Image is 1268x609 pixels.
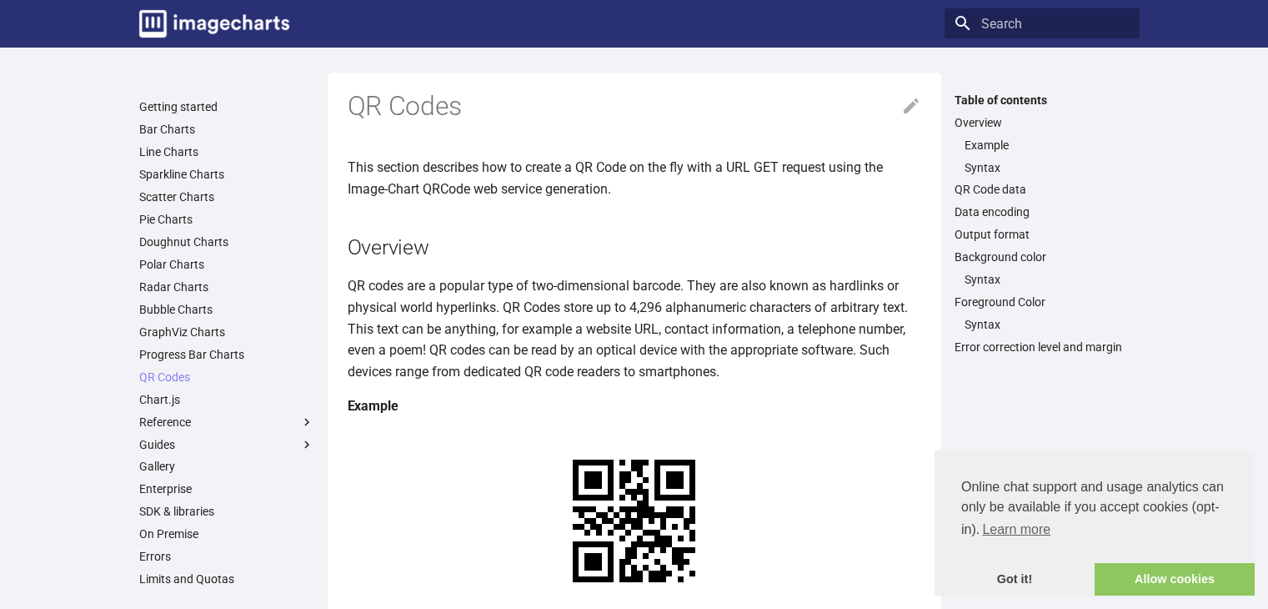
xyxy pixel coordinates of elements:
a: Syntax [965,160,1130,175]
a: QR Codes [139,370,314,385]
a: Enterprise [139,481,314,496]
a: Limits and Quotas [139,571,314,586]
a: Errors [139,549,314,564]
a: GraphViz Charts [139,325,314,340]
h1: QR Codes [348,89,921,124]
h4: Example [348,395,921,417]
input: Search [945,8,1140,38]
a: Syntax [965,272,1130,287]
nav: Table of contents [945,93,1140,355]
a: Sparkline Charts [139,167,314,182]
a: Example [965,138,1130,153]
label: Reference [139,415,314,430]
a: Foreground Color [955,294,1130,310]
a: Error correction level and margin [955,340,1130,355]
img: logo [139,10,289,38]
a: Bar Charts [139,122,314,137]
label: Table of contents [945,93,1140,108]
span: Online chat support and usage analytics can only be available if you accept cookies (opt-in). [961,477,1228,542]
nav: Foreground Color [955,317,1130,332]
p: This section describes how to create a QR Code on the fly with a URL GET request using the Image-... [348,157,921,199]
a: allow cookies [1095,563,1255,596]
a: Polar Charts [139,257,314,272]
a: SDK & libraries [139,504,314,519]
nav: Overview [955,138,1130,175]
a: On Premise [139,526,314,541]
a: Getting started [139,99,314,114]
a: Pie Charts [139,212,314,227]
a: Bubble Charts [139,302,314,317]
div: cookieconsent [935,450,1255,596]
a: Scatter Charts [139,189,314,204]
a: Radar Charts [139,279,314,294]
a: Syntax [965,317,1130,332]
label: Guides [139,437,314,452]
a: Data encoding [955,204,1130,219]
a: Overview [955,115,1130,130]
nav: Background color [955,272,1130,287]
a: QR Code data [955,182,1130,197]
a: dismiss cookie message [935,563,1095,596]
a: Doughnut Charts [139,234,314,249]
a: learn more about cookies [980,517,1053,542]
p: QR codes are a popular type of two-dimensional barcode. They are also known as hardlinks or physi... [348,275,921,382]
a: Image-Charts documentation [133,3,296,44]
a: Background color [955,249,1130,264]
a: Progress Bar Charts [139,347,314,362]
a: Chart.js [139,392,314,407]
a: Line Charts [139,144,314,159]
a: Gallery [139,459,314,474]
a: Output format [955,227,1130,242]
h2: Overview [348,233,921,262]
